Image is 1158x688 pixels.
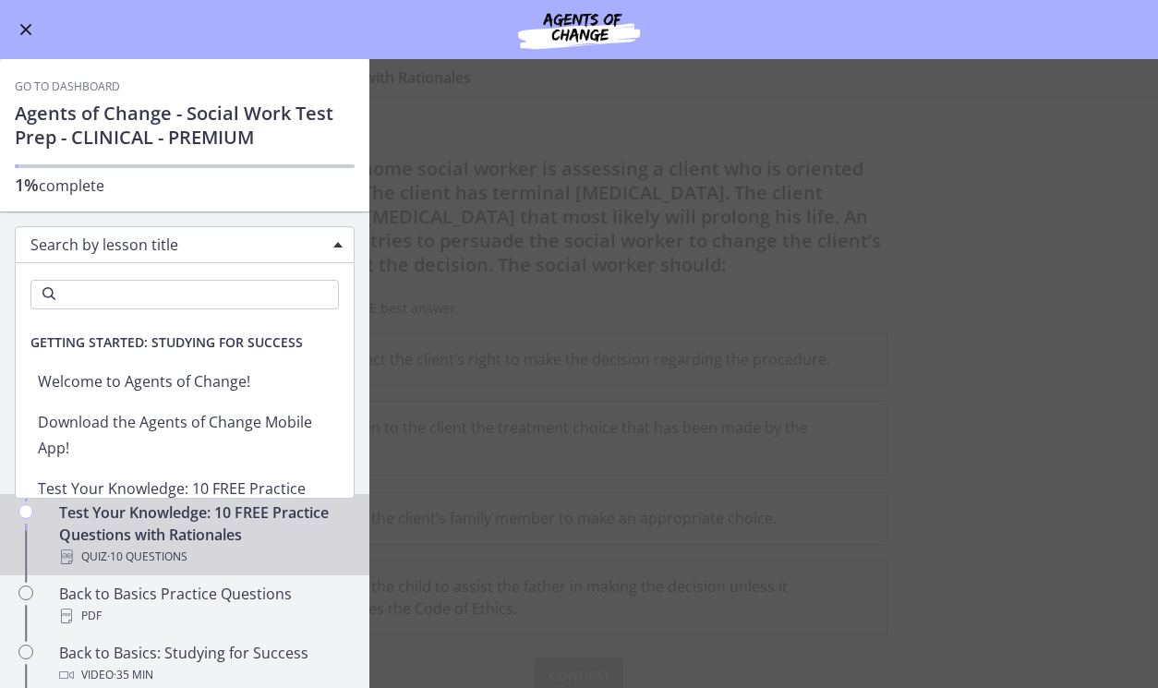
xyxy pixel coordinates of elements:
span: · 35 min [114,664,153,686]
span: Search by lesson title [30,235,324,255]
img: Agents of Change [468,7,690,52]
li: Download the Agents of Change Mobile App! [16,402,354,468]
li: Welcome to Agents of Change! [16,361,354,402]
button: Enable menu [15,18,37,41]
p: complete [15,174,355,197]
a: Go to Dashboard [15,79,120,94]
div: Search by lesson title [15,226,355,263]
div: Quiz [59,546,347,568]
div: Video [59,664,347,686]
div: Back to Basics: Studying for Success [59,642,347,686]
div: PDF [59,605,347,627]
li: Test Your Knowledge: 10 FREE Practice Questions with Rationales [16,468,354,535]
h1: Agents of Change - Social Work Test Prep - CLINICAL - PREMIUM [15,102,355,150]
span: · 10 Questions [107,546,187,568]
span: 1% [15,174,39,196]
span: Getting Started: Studying for Success [16,324,318,361]
div: Test Your Knowledge: 10 FREE Practice Questions with Rationales [59,501,347,568]
div: Back to Basics Practice Questions [59,583,347,627]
